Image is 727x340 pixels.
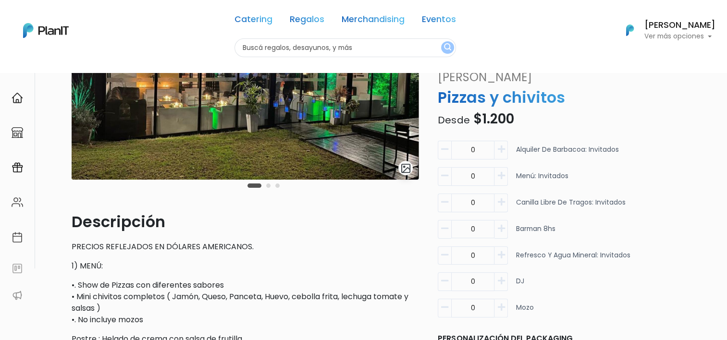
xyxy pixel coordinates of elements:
p: Ver más opciones [644,33,715,40]
p: Canilla libre de tragos: invitados [516,197,625,216]
button: Carousel Page 3 [275,183,280,188]
img: PlanIt Logo [23,23,69,38]
span: $1.200 [473,109,514,128]
img: search_button-432b6d5273f82d61273b3651a40e1bd1b912527efae98b1b7a1b2c0702e16a8d.svg [444,43,451,52]
p: 1) MENÚ: [72,260,419,272]
img: home-e721727adea9d79c4d83392d1f703f7f8bce08238fde08b1acbfd93340b81755.svg [12,92,23,104]
input: Buscá regalos, desayunos, y más [234,38,456,57]
button: PlanIt Logo [PERSON_NAME] Ver más opciones [614,18,715,43]
p: Pizzas y chivitos [432,86,637,109]
a: Merchandising [342,15,405,27]
button: Carousel Page 2 [266,183,271,188]
span: Desde [438,113,469,127]
p: PRECIOS REFLEJADOS EN DÓLARES AMERICANOS. [72,241,419,253]
button: Carousel Page 1 (Current Slide) [247,183,261,188]
div: ¿Necesitás ayuda? [49,9,138,28]
a: Regalos [290,15,324,27]
img: campaigns-02234683943229c281be62815700db0a1741e53638e28bf9629b52c665b00959.svg [12,162,23,173]
p: Alquiler de barbacoa: invitados [516,145,618,163]
img: partners-52edf745621dab592f3b2c58e3bca9d71375a7ef29c3b500c9f145b62cc070d4.svg [12,290,23,301]
img: PlanIt Logo [619,20,641,41]
div: Carousel Pagination [245,180,282,191]
p: •. Show de Pizzas con diferentes sabores • Mini chivitos completos ( Jamón, Queso, Panceta, Huevo... [72,279,419,326]
p: DJ [516,276,524,295]
img: people-662611757002400ad9ed0e3c099ab2801c6687ba6c219adb57efc949bc21e19d.svg [12,196,23,208]
img: marketplace-4ceaa7011d94191e9ded77b95e3339b90024bf715f7c57f8cf31f2d8c509eaba.svg [12,127,23,138]
img: calendar-87d922413cdce8b2cf7b7f5f62616a5cf9e4887200fb71536465627b3292af00.svg [12,231,23,243]
img: feedback-78b5a0c8f98aac82b08bfc38622c3050aee476f2c9584af64705fc4e61158814.svg [12,263,23,274]
a: Eventos [422,15,456,27]
p: Menú: Invitados [516,171,568,190]
a: Catering [234,15,272,27]
p: Descripción [72,210,419,233]
h6: [PERSON_NAME] [644,21,715,30]
p: Barman 8hs [516,223,555,242]
p: Refresco y agua mineral: invitados [516,250,630,268]
img: gallery-light [400,163,411,174]
p: Mozo [516,303,533,321]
